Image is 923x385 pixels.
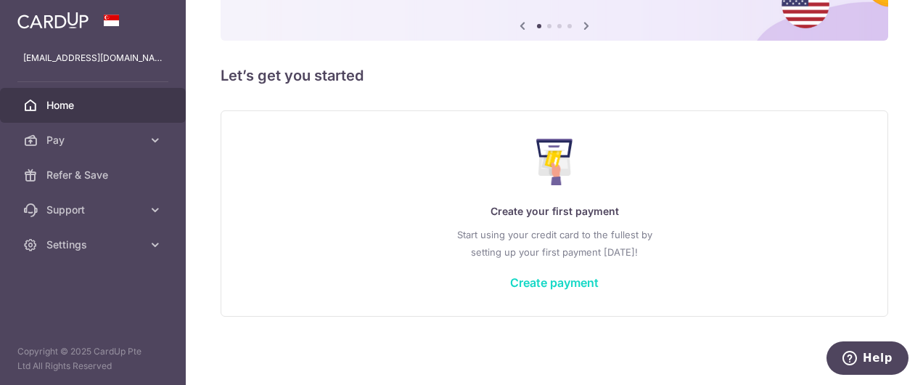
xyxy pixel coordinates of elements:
[826,341,908,378] iframe: Opens a widget where you can find more information
[46,133,142,147] span: Pay
[46,203,142,217] span: Support
[46,238,142,252] span: Settings
[510,275,599,290] a: Create payment
[46,98,142,113] span: Home
[17,12,89,29] img: CardUp
[221,64,888,87] h5: Let’s get you started
[250,203,858,220] p: Create your first payment
[23,51,163,65] p: [EMAIL_ADDRESS][DOMAIN_NAME]
[46,168,142,182] span: Refer & Save
[536,139,573,185] img: Make Payment
[250,226,858,261] p: Start using your credit card to the fullest by setting up your first payment [DATE]!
